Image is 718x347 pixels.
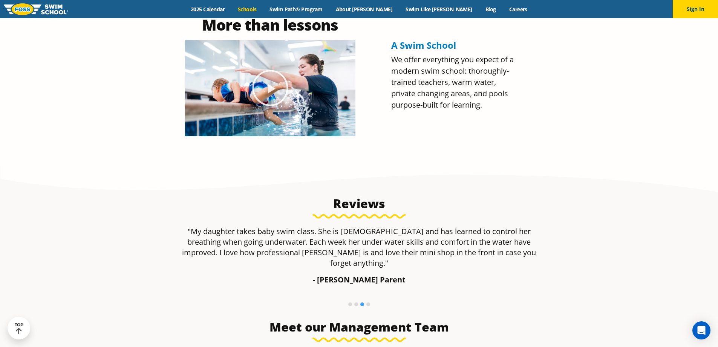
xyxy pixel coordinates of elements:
h3: Meet our Management Team [181,319,537,335]
h2: More than lessons [185,17,355,32]
img: FOSS Swim School Logo [4,3,68,15]
p: "My daughter takes baby swim class. She is [DEMOGRAPHIC_DATA] and has learned to control her brea... [181,226,537,268]
div: TOP [15,322,23,334]
a: Blog [479,6,502,13]
a: Swim Path® Program [263,6,329,13]
strong: - [PERSON_NAME] Parent [313,275,406,285]
a: Schools [231,6,263,13]
a: Careers [502,6,534,13]
div: Open Intercom Messenger [692,321,710,339]
span: We offer everything you expect of a modern swim school: thoroughly-trained teachers, warm water, ... [391,54,514,110]
a: Swim Like [PERSON_NAME] [399,6,479,13]
a: About [PERSON_NAME] [329,6,399,13]
div: Play Video [251,69,289,107]
a: 2025 Calendar [184,6,231,13]
h3: Reviews [181,196,537,211]
span: A Swim School [391,39,456,51]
